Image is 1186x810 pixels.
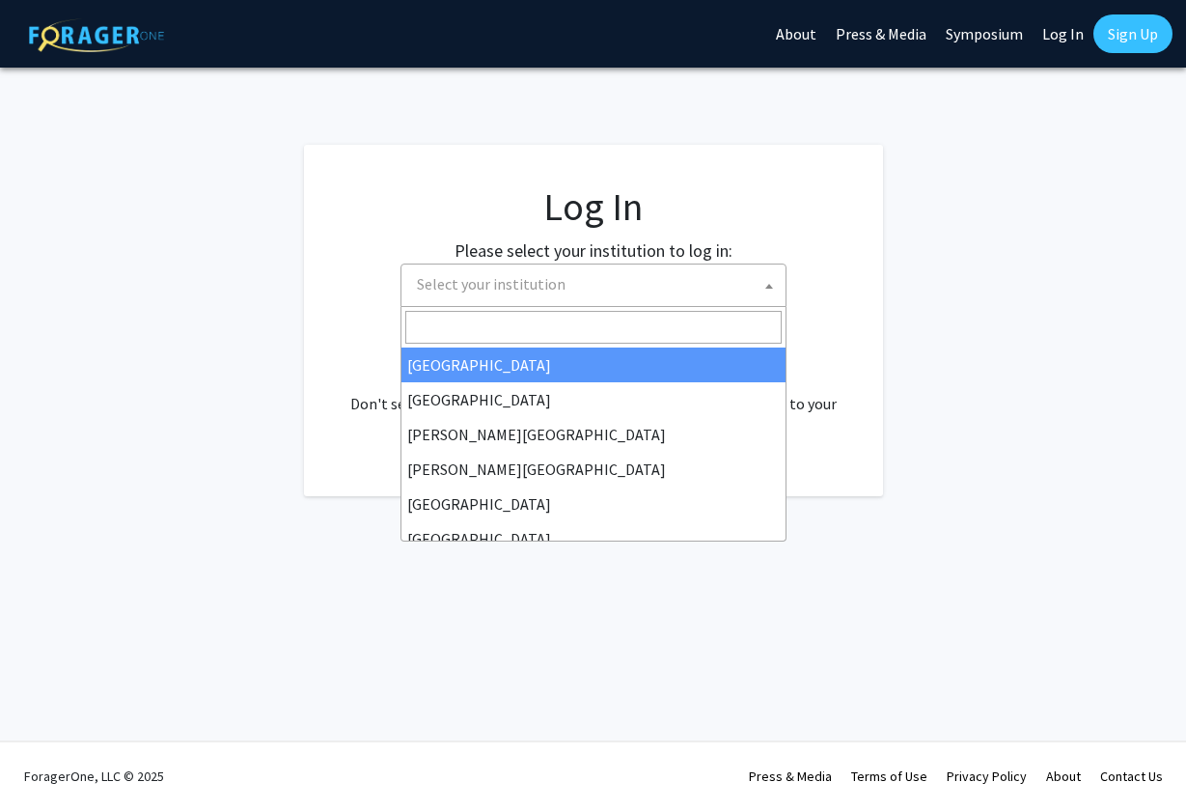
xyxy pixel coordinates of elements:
[851,768,927,785] a: Terms of Use
[401,452,786,487] li: [PERSON_NAME][GEOGRAPHIC_DATA]
[1100,768,1163,785] a: Contact Us
[947,768,1027,785] a: Privacy Policy
[405,311,782,344] input: Search
[401,382,786,417] li: [GEOGRAPHIC_DATA]
[401,348,786,382] li: [GEOGRAPHIC_DATA]
[400,264,786,307] span: Select your institution
[455,237,732,264] label: Please select your institution to log in:
[401,417,786,452] li: [PERSON_NAME][GEOGRAPHIC_DATA]
[343,346,844,438] div: No account? . Don't see your institution? about bringing ForagerOne to your institution.
[401,487,786,521] li: [GEOGRAPHIC_DATA]
[29,18,164,52] img: ForagerOne Logo
[417,274,565,293] span: Select your institution
[1046,768,1081,785] a: About
[749,768,832,785] a: Press & Media
[343,183,844,230] h1: Log In
[24,742,164,810] div: ForagerOne, LLC © 2025
[401,521,786,556] li: [GEOGRAPHIC_DATA]
[409,265,786,304] span: Select your institution
[1093,14,1172,53] a: Sign Up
